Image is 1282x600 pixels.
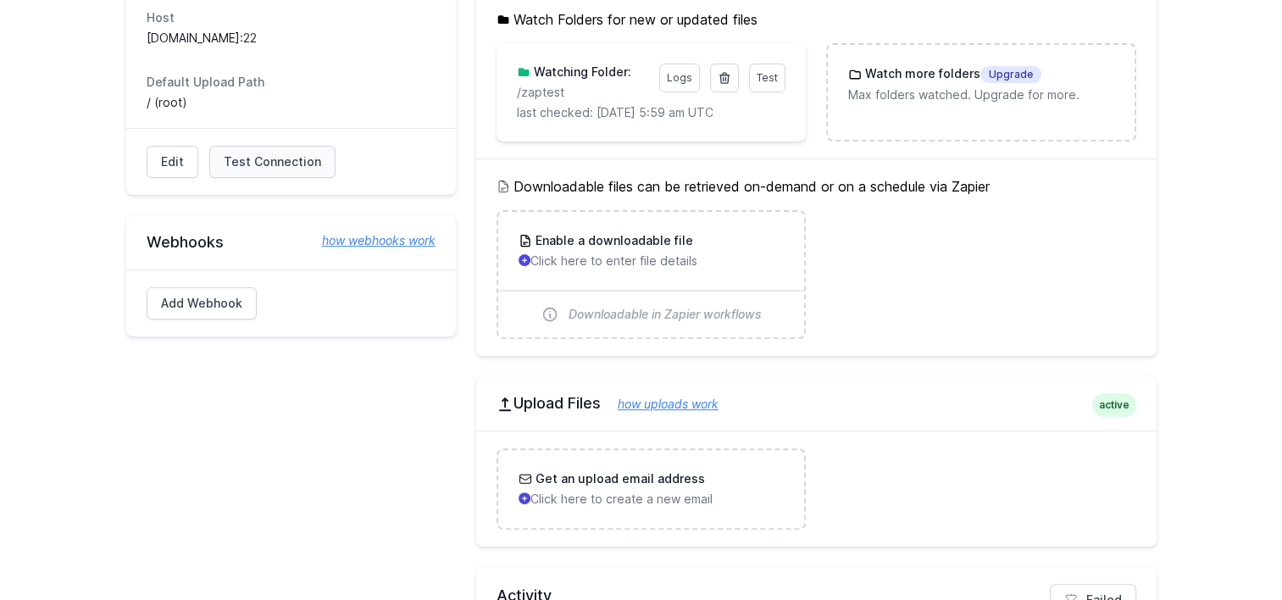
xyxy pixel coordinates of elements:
h5: Watch Folders for new or updated files [497,9,1136,30]
dd: / (root) [147,94,436,111]
dd: [DOMAIN_NAME]:22 [147,30,436,47]
p: zaptest [517,84,649,101]
span: Test [757,71,778,84]
a: Test Connection [209,146,336,178]
a: Enable a downloadable file Click here to enter file details Downloadable in Zapier workflows [498,212,804,337]
h3: Get an upload email address [532,470,705,487]
p: Max folders watched. Upgrade for more. [848,86,1113,103]
span: Downloadable in Zapier workflows [569,306,762,323]
span: Test Connection [224,153,321,170]
h2: Upload Files [497,393,1136,414]
dt: Default Upload Path [147,74,436,91]
a: Edit [147,146,198,178]
span: Upgrade [980,66,1041,83]
a: Add Webhook [147,287,257,319]
a: Logs [659,64,700,92]
h5: Downloadable files can be retrieved on-demand or on a schedule via Zapier [497,176,1136,197]
dt: Host [147,9,436,26]
h3: Enable a downloadable file [532,232,693,249]
h3: Watching Folder: [530,64,631,81]
a: Test [749,64,785,92]
p: Click here to create a new email [519,491,784,508]
span: active [1092,393,1136,417]
a: how uploads work [601,397,719,411]
p: last checked: [DATE] 5:59 am UTC [517,104,785,121]
a: Get an upload email address Click here to create a new email [498,450,804,528]
a: how webhooks work [305,232,436,249]
h2: Webhooks [147,232,436,253]
p: Click here to enter file details [519,253,784,269]
h3: Watch more folders [862,65,1041,83]
a: Watch more foldersUpgrade Max folders watched. Upgrade for more. [828,45,1134,124]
